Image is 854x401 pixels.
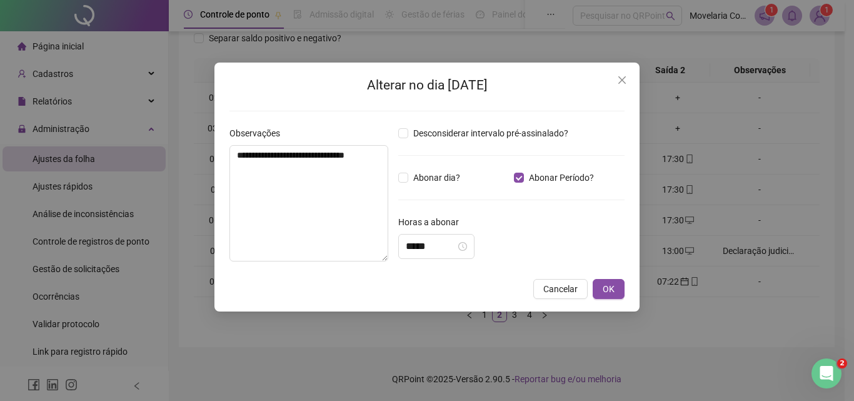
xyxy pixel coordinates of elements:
span: Abonar dia? [408,171,465,185]
span: close [617,75,627,85]
span: OK [603,282,615,296]
button: Cancelar [533,279,588,299]
span: Desconsiderar intervalo pré-assinalado? [408,126,573,140]
button: OK [593,279,625,299]
iframe: Intercom live chat [811,358,841,388]
span: Abonar Período? [524,171,599,185]
button: Close [612,70,632,90]
span: 2 [837,358,847,368]
label: Horas a abonar [398,215,467,229]
label: Observações [229,126,288,140]
h2: Alterar no dia [DATE] [229,75,625,96]
span: Cancelar [543,282,578,296]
